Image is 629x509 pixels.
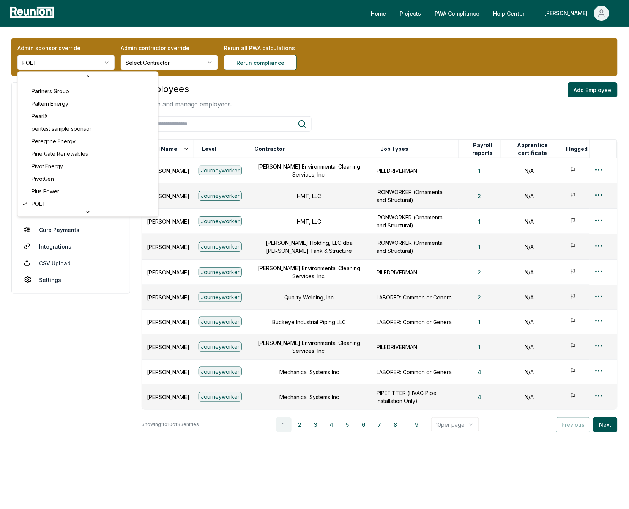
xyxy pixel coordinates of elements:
[32,137,76,145] span: Peregrine Energy
[32,75,57,83] span: Parliament
[32,87,69,95] span: Partners Group
[32,125,92,133] span: pentest sample sponsor
[32,162,63,170] span: Pivot Energy
[32,187,60,195] span: Plus Power
[32,112,48,120] span: PearlX
[32,175,54,183] span: PivotGen
[32,150,88,158] span: Pine Gate Renewables
[32,200,46,208] span: POET
[32,100,69,108] span: Pattern Energy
